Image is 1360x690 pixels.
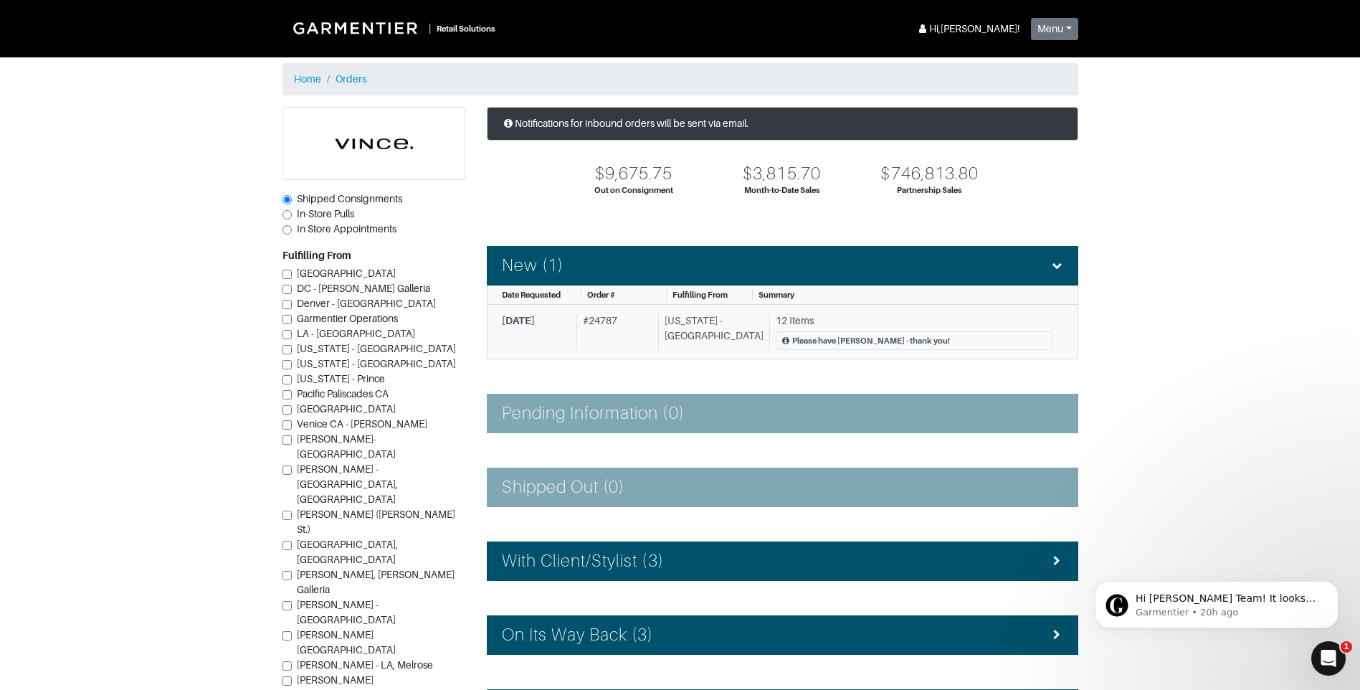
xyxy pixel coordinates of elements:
span: 1 [1341,641,1352,653]
h4: Shipped Out (0) [502,477,625,498]
span: [DATE] [502,315,535,326]
input: Venice CA - [PERSON_NAME] [282,420,292,430]
input: In Store Appointments [282,225,292,235]
div: [US_STATE] - [GEOGRAPHIC_DATA] [658,313,764,351]
input: [PERSON_NAME] - LA, Melrose [282,661,292,671]
span: [PERSON_NAME] ([PERSON_NAME] St.) [297,509,455,535]
input: Pacific Paliscades CA [282,390,292,400]
div: $746,813.80 [880,164,979,184]
span: [PERSON_NAME], [PERSON_NAME] Galleria [297,569,455,595]
div: Month-to-Date Sales [744,184,820,197]
label: Fulfilling From [282,248,351,263]
div: Hi, [PERSON_NAME] ! [916,22,1019,37]
span: [PERSON_NAME] - LA, Melrose [297,659,433,671]
input: Shipped Consignments [282,195,292,204]
iframe: Intercom notifications message [1073,551,1360,651]
div: # 24787 [576,313,652,351]
div: Please have [PERSON_NAME] - thank you! [792,335,950,347]
a: Home [294,73,321,85]
a: |Retail Solutions [282,11,501,44]
input: [PERSON_NAME]-[GEOGRAPHIC_DATA] [282,435,292,445]
small: Retail Solutions [437,24,495,33]
div: Partnership Sales [897,184,962,197]
input: [US_STATE] - Prince [282,375,292,384]
input: [PERSON_NAME][GEOGRAPHIC_DATA]. [282,676,292,686]
img: Garmentier [285,14,429,42]
div: 12 Items [776,313,1052,329]
span: Denver - [GEOGRAPHIC_DATA] [297,298,436,309]
img: cyAkLTq7csKWtL9WARqkkVaF.png [283,108,465,179]
span: Order # [587,290,615,299]
span: [PERSON_NAME] - [GEOGRAPHIC_DATA], [GEOGRAPHIC_DATA] [297,463,398,505]
span: DC - [PERSON_NAME] Galleria [297,283,430,294]
input: [PERSON_NAME], [PERSON_NAME] Galleria [282,571,292,580]
div: | [429,21,431,36]
input: LA - [GEOGRAPHIC_DATA] [282,330,292,339]
h4: Pending Information (0) [502,403,685,424]
span: In Store Appointments [297,223,396,235]
input: [GEOGRAPHIC_DATA] [282,270,292,279]
input: DC - [PERSON_NAME] Galleria [282,285,292,294]
span: Pacific Paliscades CA [297,388,389,400]
div: $9,675.75 [595,164,672,184]
span: Summary [759,290,794,299]
span: [US_STATE] - [GEOGRAPHIC_DATA] [297,343,456,354]
div: Out on Consignment [594,184,673,197]
span: Date Requested [502,290,561,299]
input: [GEOGRAPHIC_DATA] [282,405,292,415]
input: [PERSON_NAME] - [GEOGRAPHIC_DATA], [GEOGRAPHIC_DATA] [282,465,292,475]
span: Shipped Consignments [297,193,402,204]
input: In-Store Pulls [282,210,292,219]
span: [GEOGRAPHIC_DATA], [GEOGRAPHIC_DATA] [297,539,398,565]
iframe: Intercom live chat [1311,641,1346,676]
div: Notifications for inbound orders will be sent via email. [487,107,1078,141]
span: [GEOGRAPHIC_DATA] [297,268,396,279]
h4: On Its Way Back (3) [502,625,654,646]
button: Menu [1031,18,1078,40]
h4: With Client/Stylist (3) [502,551,664,572]
span: [PERSON_NAME] - [GEOGRAPHIC_DATA] [297,599,396,625]
div: $3,815.70 [743,164,820,184]
a: Orders [336,73,366,85]
span: [US_STATE] - Prince [297,373,385,384]
input: Garmentier Operations [282,315,292,324]
input: [GEOGRAPHIC_DATA], [GEOGRAPHIC_DATA] [282,541,292,550]
span: In-Store Pulls [297,208,354,219]
span: [PERSON_NAME]-[GEOGRAPHIC_DATA] [297,433,396,460]
input: [US_STATE] - [GEOGRAPHIC_DATA] [282,345,292,354]
input: Denver - [GEOGRAPHIC_DATA] [282,300,292,309]
nav: breadcrumb [282,63,1078,95]
span: [US_STATE] - [GEOGRAPHIC_DATA] [297,358,456,369]
span: LA - [GEOGRAPHIC_DATA] [297,328,415,339]
span: Garmentier Operations [297,313,398,324]
span: [PERSON_NAME][GEOGRAPHIC_DATA] [297,629,396,656]
h4: New (1) [502,255,564,276]
input: [PERSON_NAME] ([PERSON_NAME] St.) [282,511,292,520]
input: [US_STATE] - [GEOGRAPHIC_DATA] [282,360,292,369]
span: Venice CA - [PERSON_NAME] [297,418,427,430]
input: [PERSON_NAME][GEOGRAPHIC_DATA] [282,631,292,641]
span: Fulfilling From [672,290,728,299]
span: [GEOGRAPHIC_DATA] [297,403,396,415]
input: [PERSON_NAME] - [GEOGRAPHIC_DATA] [282,601,292,610]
